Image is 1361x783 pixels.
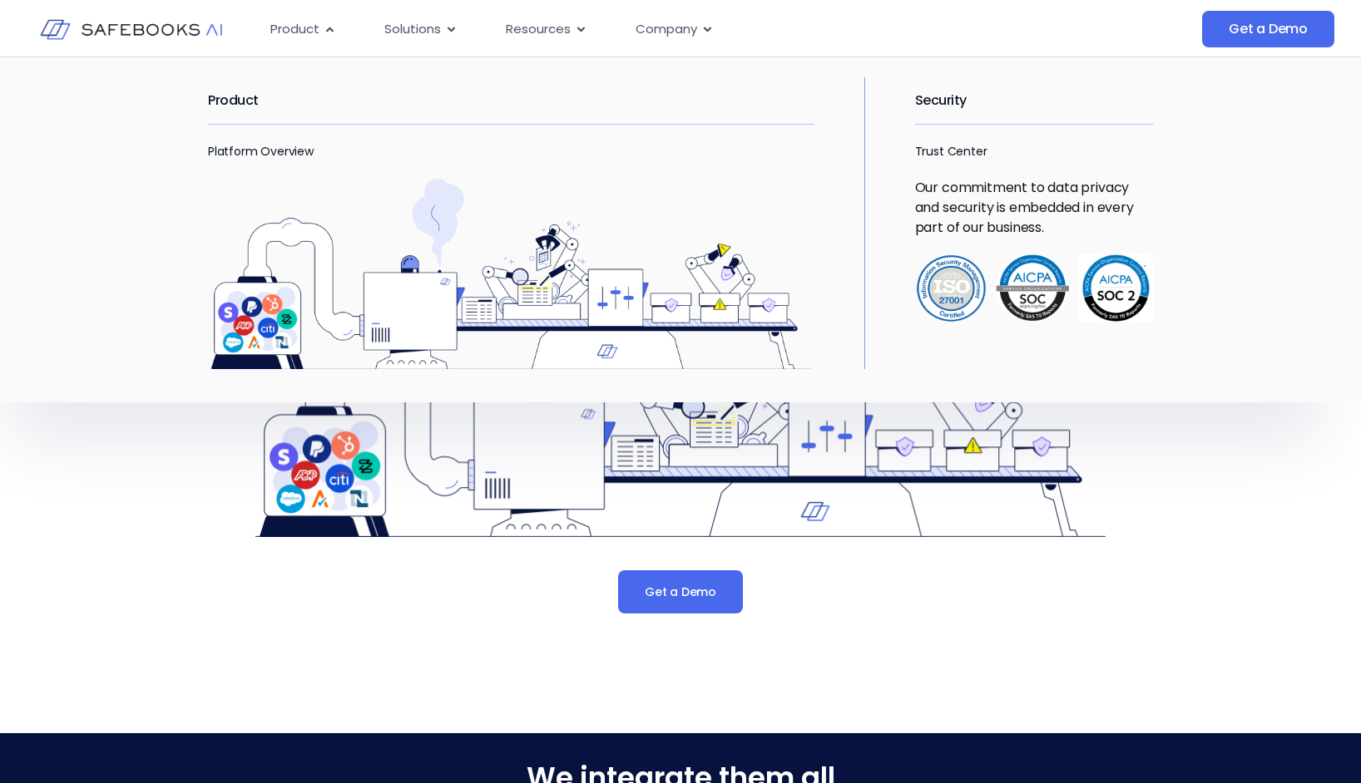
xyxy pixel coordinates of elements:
[257,13,1037,46] nav: Menu
[506,20,571,39] span: Resources
[384,20,441,39] span: Solutions
[645,584,716,600] span: Get a Demo
[618,570,743,613] a: Get a Demo
[1229,21,1308,37] span: Get a Demo
[208,77,814,124] h2: Product
[915,143,987,160] a: Trust Center
[636,20,697,39] span: Company
[255,269,1106,537] img: Product 1
[257,13,1037,46] div: Menu Toggle
[208,143,314,160] a: Platform Overview
[1202,11,1334,47] a: Get a Demo
[915,178,1153,238] p: Our commitment to data privacy and security is embedded in every part of our business.
[270,20,319,39] span: Product
[915,77,1153,124] h2: Security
